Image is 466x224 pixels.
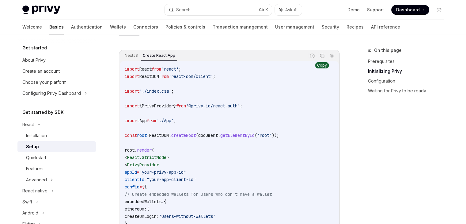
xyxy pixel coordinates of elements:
span: = [139,184,142,190]
span: "your-app-client-id" [147,177,196,182]
div: React native [22,187,47,195]
div: Choose your platform [22,79,66,86]
a: Features [17,163,96,174]
span: config [125,184,139,190]
span: { [147,206,149,212]
button: Copy the contents from the code block [318,52,326,60]
a: Setup [17,141,96,152]
span: ( [152,147,154,153]
span: } [174,103,176,109]
span: = [137,169,139,175]
span: import [125,74,139,79]
span: . [218,133,220,138]
div: Search... [176,6,193,14]
span: import [125,88,139,94]
span: { [142,184,144,190]
a: Support [367,7,384,13]
div: Installation [26,132,47,139]
a: Recipes [347,20,364,34]
span: . [134,147,137,153]
button: Search...CtrlK [165,4,272,15]
span: 'react-dom/client' [169,74,213,79]
a: Choose your platform [17,77,96,88]
span: document [198,133,218,138]
a: Authentication [71,20,103,34]
span: App [139,118,147,123]
button: Report incorrect code [308,52,316,60]
span: React [139,66,152,72]
span: ( [255,133,257,138]
span: ( [196,133,198,138]
a: Waiting for Privy to be ready [368,86,449,96]
span: Ask AI [285,7,297,13]
div: React [22,121,34,128]
div: Create React App [141,52,177,59]
span: > [166,155,169,160]
span: const [125,133,137,138]
span: appId [125,169,137,175]
span: from [159,74,169,79]
span: root [125,147,134,153]
span: import [125,103,139,109]
span: ethereum: [125,206,147,212]
div: NextJS [123,52,140,59]
a: Wallets [110,20,126,34]
div: Configuring Privy Dashboard [22,90,81,97]
div: Create an account [22,68,60,75]
a: User management [275,20,314,34]
div: Setup [26,143,39,150]
span: Dashboard [396,7,420,13]
a: Installation [17,130,96,141]
span: ReactDOM [139,74,159,79]
span: < [125,162,127,168]
button: Ask AI [328,52,336,60]
span: { [139,103,142,109]
span: < [125,155,127,160]
span: 'react' [161,66,179,72]
a: Initializing Privy [368,66,449,76]
div: Copy [315,62,329,68]
span: PrivyProvider [142,103,174,109]
a: Welcome [22,20,42,34]
span: ; [213,74,215,79]
span: getElementById [220,133,255,138]
span: root [137,133,147,138]
a: API reference [371,20,400,34]
span: './index.css' [139,88,171,94]
a: Quickstart [17,152,96,163]
span: { [164,199,166,204]
div: Android [22,209,38,217]
span: ReactDOM [149,133,169,138]
span: "your-privy-app-id" [139,169,186,175]
span: 'users-without-wallets' [159,214,215,219]
span: createRoot [171,133,196,138]
button: Toggle dark mode [434,5,444,15]
span: from [147,118,157,123]
a: Prerequisites [368,56,449,66]
span: Ctrl K [259,7,268,12]
div: Quickstart [26,154,46,161]
span: from [152,66,161,72]
span: render [137,147,152,153]
a: Create an account [17,66,96,77]
span: On this page [374,47,402,54]
span: import [125,66,139,72]
a: Security [322,20,339,34]
span: )); [272,133,279,138]
span: { [144,184,147,190]
div: Swift [22,198,32,206]
h5: Get started [22,44,47,52]
a: Transaction management [213,20,268,34]
img: light logo [22,6,60,14]
a: Dashboard [391,5,429,15]
button: Ask AI [275,4,302,15]
span: embeddedWallets: [125,199,164,204]
a: Configuration [368,76,449,86]
span: ; [179,66,181,72]
span: 'root' [257,133,272,138]
a: Connectors [133,20,158,34]
a: Demo [347,7,360,13]
span: = [144,177,147,182]
span: './App' [157,118,174,123]
span: ; [240,103,242,109]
